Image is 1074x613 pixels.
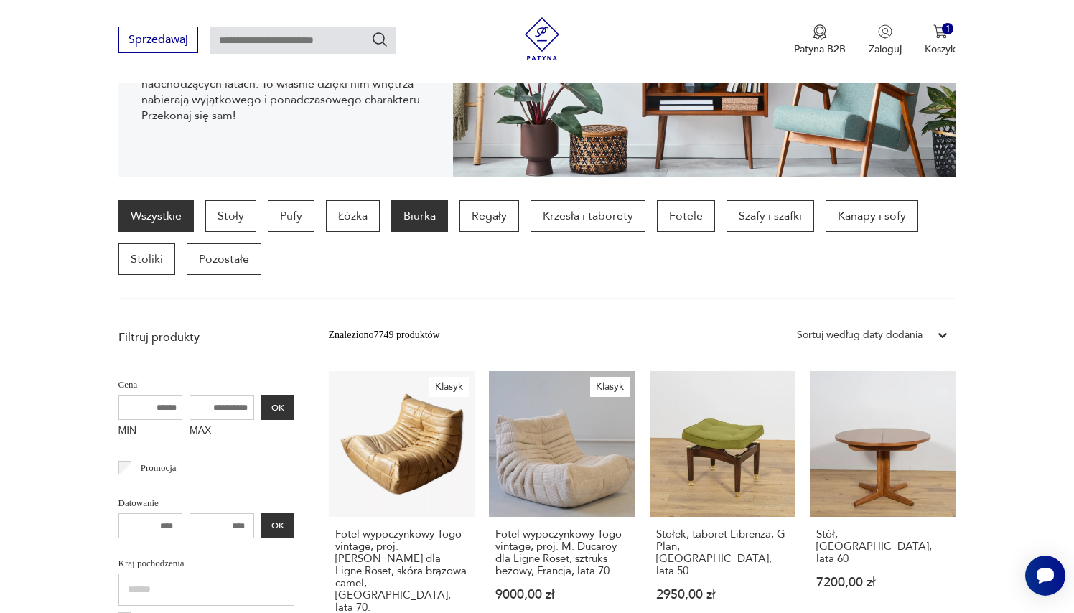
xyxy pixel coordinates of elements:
[933,24,948,39] img: Ikona koszyka
[118,420,183,443] label: MIN
[118,200,194,232] a: Wszystkie
[329,327,440,343] div: Znaleziono 7749 produktów
[925,24,956,56] button: 1Koszyk
[520,17,564,60] img: Patyna - sklep z meblami i dekoracjami vintage
[656,528,789,577] h3: Stołek, taboret Librenza, G-Plan, [GEOGRAPHIC_DATA], lata 50
[205,200,256,232] a: Stoły
[268,200,314,232] a: Pufy
[657,200,715,232] a: Fotele
[925,42,956,56] p: Koszyk
[118,27,198,53] button: Sprzedawaj
[371,31,388,48] button: Szukaj
[869,42,902,56] p: Zaloguj
[656,589,789,601] p: 2950,00 zł
[942,23,954,35] div: 1
[869,24,902,56] button: Zaloguj
[878,24,892,39] img: Ikonka użytkownika
[141,460,177,476] p: Promocja
[261,395,294,420] button: OK
[118,377,294,393] p: Cena
[794,24,846,56] button: Patyna B2B
[118,329,294,345] p: Filtruj produkty
[826,200,918,232] a: Kanapy i sofy
[391,200,448,232] a: Biurka
[118,243,175,275] a: Stoliki
[459,200,519,232] a: Regały
[118,495,294,511] p: Datowanie
[495,528,628,577] h3: Fotel wypoczynkowy Togo vintage, proj. M. Ducaroy dla Ligne Roset, sztruks beżowy, Francja, lata 70.
[816,576,949,589] p: 7200,00 zł
[190,420,254,443] label: MAX
[727,200,814,232] a: Szafy i szafki
[531,200,645,232] a: Krzesła i taborety
[326,200,380,232] a: Łóżka
[794,42,846,56] p: Patyna B2B
[141,45,431,123] p: [US_STATE] Times obwieścił, że moda na meble retro w duchu mid-century z pewnością nie osłabnie w...
[797,327,923,343] div: Sortuj według daty dodania
[813,24,827,40] img: Ikona medalu
[187,243,261,275] a: Pozostałe
[118,36,198,46] a: Sprzedawaj
[118,556,294,571] p: Kraj pochodzenia
[816,528,949,565] h3: Stół, [GEOGRAPHIC_DATA], lata 60
[495,589,628,601] p: 9000,00 zł
[1025,556,1065,596] iframe: Smartsupp widget button
[261,513,294,538] button: OK
[794,24,846,56] a: Ikona medaluPatyna B2B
